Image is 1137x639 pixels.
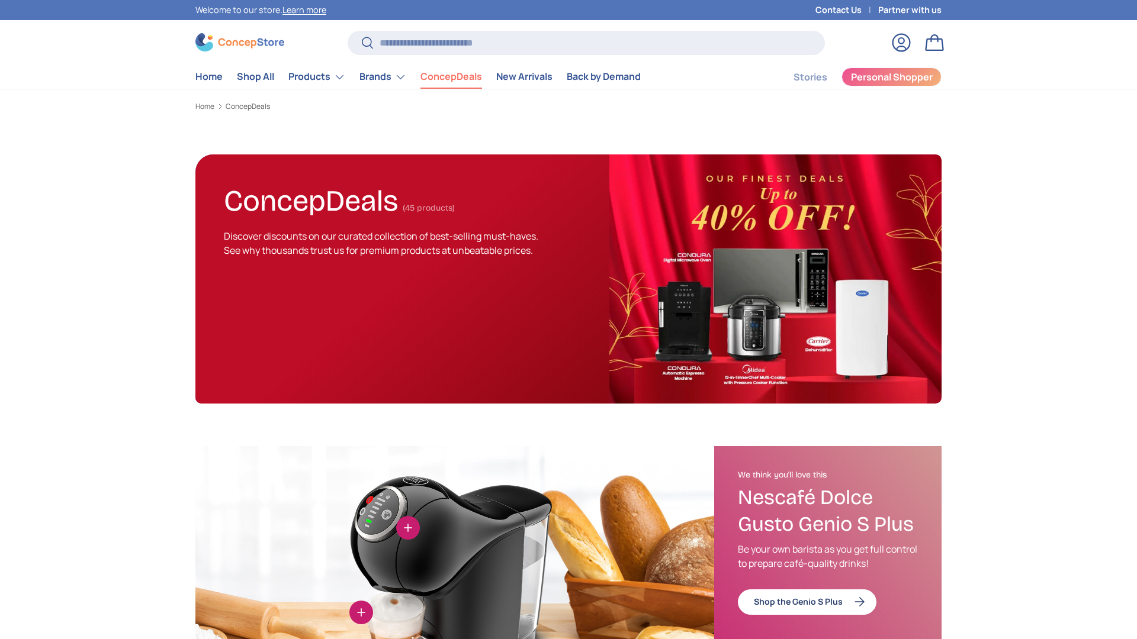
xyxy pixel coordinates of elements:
h1: ConcepDeals [224,179,398,218]
p: Be your own barista as you get full control to prepare café-quality drinks! [738,542,918,570]
span: Discover discounts on our curated collection of best-selling must-haves. See why thousands trust ... [224,230,538,257]
img: ConcepStore [195,33,284,51]
a: ConcepDeals [226,103,270,110]
p: Welcome to our store. [195,4,326,17]
h2: We think you'll love this [738,470,918,480]
h3: Nescafé Dolce Gusto Genio S Plus [738,485,918,538]
span: (45 products) [403,203,455,213]
summary: Products [281,65,352,89]
a: Brands [359,65,406,89]
span: Personal Shopper [851,72,933,82]
nav: Primary [195,65,641,89]
a: New Arrivals [496,65,553,88]
a: Stories [794,66,827,89]
a: Personal Shopper [841,67,942,86]
a: Partner with us [878,4,942,17]
summary: Brands [352,65,413,89]
a: Shop the Genio S Plus [738,589,876,615]
a: Home [195,103,214,110]
nav: Secondary [765,65,942,89]
a: Contact Us [815,4,878,17]
a: Products [288,65,345,89]
nav: Breadcrumbs [195,101,942,112]
a: Back by Demand [567,65,641,88]
a: ConcepDeals [420,65,482,88]
a: Shop All [237,65,274,88]
a: Learn more [282,4,326,15]
a: Home [195,65,223,88]
img: ConcepDeals [609,154,942,404]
